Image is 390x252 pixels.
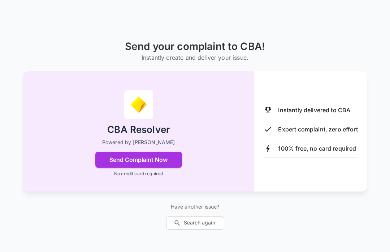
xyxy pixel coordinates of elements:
[124,90,153,119] img: CBA
[114,171,163,177] p: No credit card required
[166,216,224,230] button: Search again
[278,144,356,153] p: 100% free, no card required
[107,123,170,136] h2: CBA Resolver
[95,152,182,168] button: Send Complaint Now
[102,139,175,146] p: Powered by [PERSON_NAME]
[166,203,224,210] p: Have another issue?
[278,125,357,134] p: Expert complaint, zero effort
[125,41,265,52] h1: Send your complaint to CBA!
[278,106,350,114] p: Instantly delivered to CBA
[125,52,265,63] h6: Instantly create and deliver your issue.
